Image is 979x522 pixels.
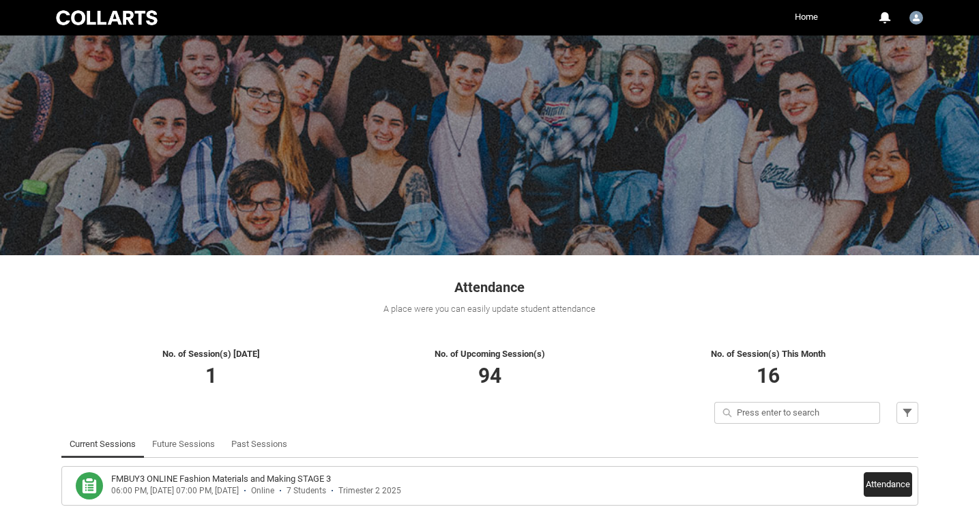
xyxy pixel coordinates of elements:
a: Past Sessions [231,431,287,458]
span: No. of Session(s) [DATE] [162,349,260,359]
span: No. of Upcoming Session(s) [435,349,545,359]
div: Trimester 2 2025 [338,486,401,496]
a: Current Sessions [70,431,136,458]
li: Past Sessions [223,431,295,458]
span: 1 [205,364,217,388]
div: Online [251,486,274,496]
button: Filter [896,402,918,424]
button: Attendance [864,472,912,497]
input: Press enter to search [714,402,880,424]
li: Current Sessions [61,431,144,458]
span: No. of Session(s) This Month [711,349,825,359]
span: Attendance [454,279,525,295]
a: Future Sessions [152,431,215,458]
li: Future Sessions [144,431,223,458]
img: Faculty.gtahche [909,11,923,25]
button: User Profile Faculty.gtahche [906,5,926,27]
div: 06:00 PM, [DATE] 07:00 PM, [DATE] [111,486,239,496]
div: 7 Students [287,486,326,496]
div: A place were you can easily update student attendance [61,302,918,316]
span: 94 [478,364,501,388]
span: 16 [757,364,780,388]
h3: FMBUY3 ONLINE Fashion Materials and Making STAGE 3 [111,472,331,486]
a: Home [791,7,821,27]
